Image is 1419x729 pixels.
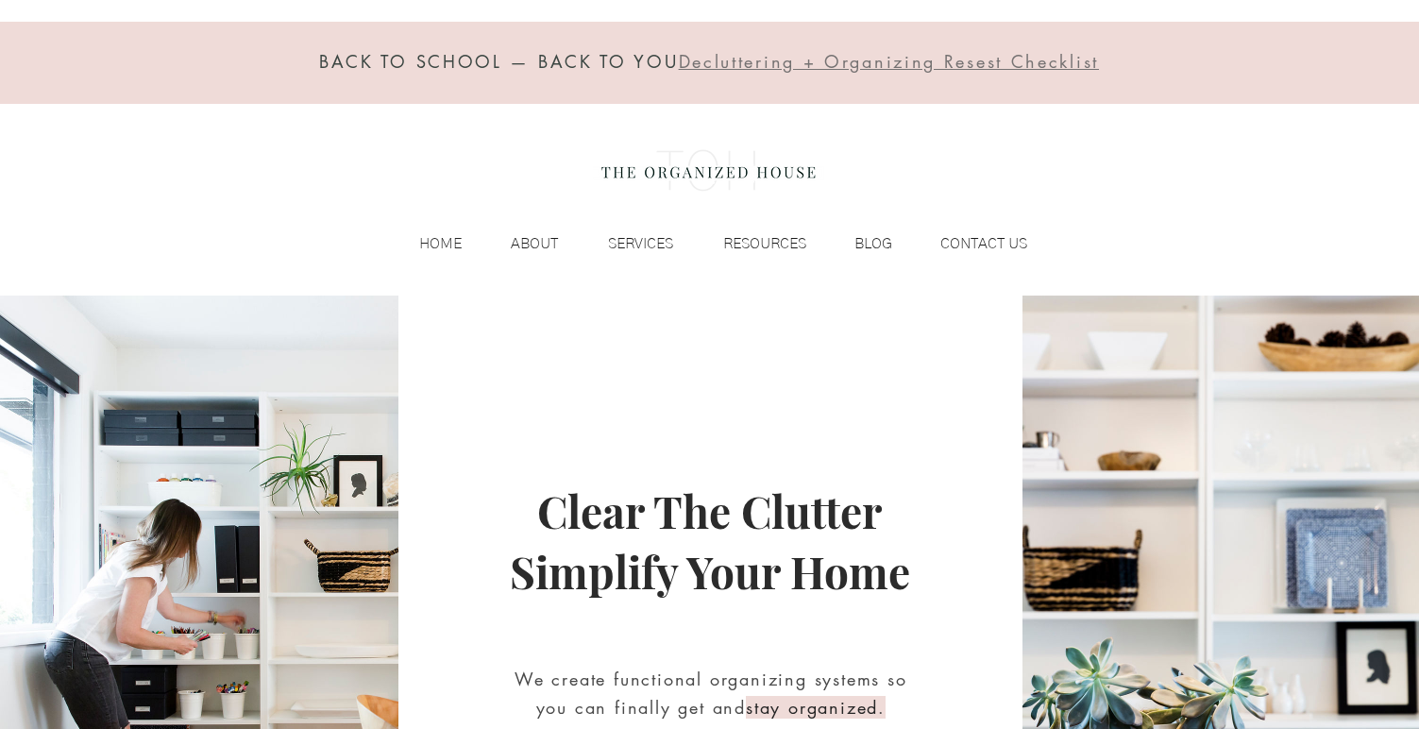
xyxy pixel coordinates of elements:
[746,696,878,719] span: stay organized
[679,55,1099,72] a: Decluttering + Organizing Resest Checklist
[593,133,824,209] img: the organized house
[931,229,1037,258] p: CONTACT US
[599,229,683,258] p: SERVICES
[845,229,902,258] p: BLOG
[471,229,567,258] a: ABOUT
[510,482,910,601] span: Clear The Clutter Simplify Your Home
[679,50,1099,73] span: Decluttering + Organizing Resest Checklist
[567,229,683,258] a: SERVICES
[380,229,1037,258] nav: Site
[410,229,471,258] p: HOME
[515,668,907,719] span: We create functional organizing systems so you can finally get and
[683,229,816,258] a: RESOURCES
[902,229,1037,258] a: CONTACT US
[878,696,886,719] span: .
[501,229,567,258] p: ABOUT
[816,229,902,258] a: BLOG
[319,50,679,73] span: BACK TO SCHOOL — BACK TO YOU
[714,229,816,258] p: RESOURCES
[380,229,471,258] a: HOME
